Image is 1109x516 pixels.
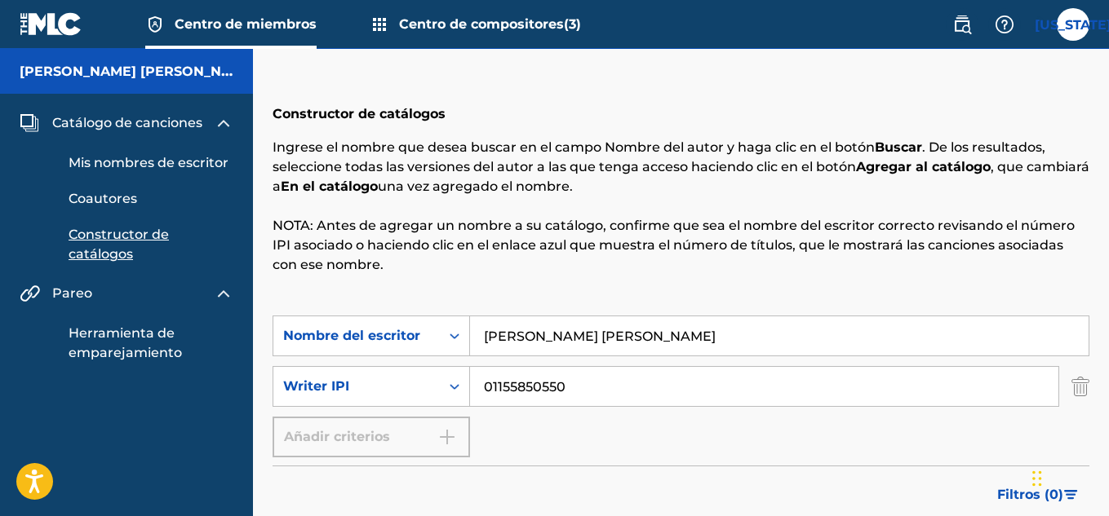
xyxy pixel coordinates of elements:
[564,16,581,32] font: (3)
[214,113,233,133] img: expandir
[69,191,137,206] font: Coautores
[145,15,165,34] img: Titular de los derechos superior
[995,15,1014,34] img: ayuda
[69,189,233,209] a: Coautores
[988,8,1021,41] div: Ayuda
[378,179,573,194] font: una vez agregado el nombre.
[69,325,182,360] font: Herramienta de emparejamiento
[1032,454,1042,503] div: Arrastrar
[20,113,39,133] img: Catálogo de canciones
[273,106,446,121] font: Constructor de catálogos
[997,487,1049,502] font: Filtros (
[20,62,233,82] h5: Cristian Bradley Terrazas Amaya
[69,153,233,173] a: Mis nombres de escritor
[69,227,169,262] font: Constructor de catálogos
[1057,8,1089,41] div: Menú de usuario
[20,64,257,79] font: [PERSON_NAME] [PERSON_NAME]
[946,8,978,41] a: Búsqueda pública
[281,179,378,194] font: En el catálogo
[20,12,82,36] img: Logotipo del MLC
[370,15,389,34] img: Principales titulares de derechos
[175,16,317,32] font: Centro de miembros
[69,225,233,264] a: Constructor de catálogos
[52,285,92,301] font: Pareo
[52,115,202,130] font: Catálogo de canciones
[399,16,564,32] font: Centro de compositores
[283,377,430,396] div: Writer IPI
[987,474,1089,515] button: Filtros (0)
[273,218,1075,272] font: NOTA: Antes de agregar un nombre a su catálogo, confirme que sea el nombre del escritor correcto ...
[1063,272,1109,448] iframe: Centro de recursos
[952,15,972,34] img: buscar
[69,155,228,170] font: Mis nombres de escritor
[1031,16,1047,33] div: Notificaciones
[1027,438,1109,516] iframe: Widget de chat
[20,284,40,303] img: Pareo
[273,139,875,155] font: Ingrese el nombre que desea buscar en el campo Nombre del autor y haga clic en el botón
[875,139,922,155] font: Buscar
[69,324,233,363] a: Herramienta de emparejamiento
[20,113,202,133] a: Catálogo de cancionesCatálogo de canciones
[214,284,233,303] img: expandir
[856,159,991,174] font: Agregar al catálogo
[283,328,420,343] font: Nombre del escritor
